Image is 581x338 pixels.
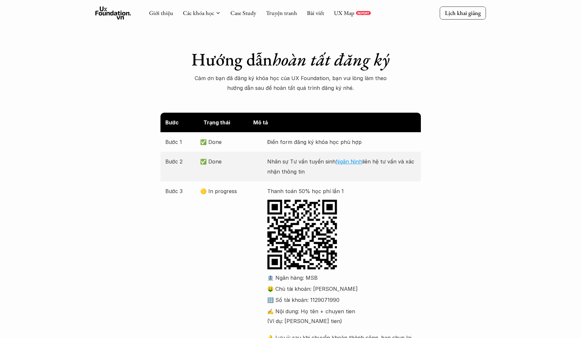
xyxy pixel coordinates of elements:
p: Bước 1 [165,137,197,147]
p: Nhân sự Tư vấn tuyển sinh liên hệ tư vấn và xác nhận thông tin [267,157,416,176]
a: Giới thiệu [149,9,173,17]
p: Bước 3 [165,186,197,196]
em: hoàn tất đăng ký [272,48,390,71]
p: 🏦 Ngân hàng: MSB [267,273,416,283]
a: Bài viết [307,9,324,17]
a: Các khóa học [183,9,214,17]
strong: Mô tả [253,119,268,126]
h1: Hướng dẫn [191,49,390,70]
strong: Bước [165,119,179,126]
a: Lịch khai giảng [440,7,486,19]
a: UX Map [334,9,354,17]
strong: Trạng thái [203,119,230,126]
p: 🤑 Chủ tài khoản: [PERSON_NAME] [267,284,416,294]
p: REPORT [357,11,369,15]
a: Ngân Ninh [336,158,362,165]
p: 🟡 In progress [200,186,264,196]
a: Case Study [230,9,256,17]
p: Cảm ơn bạn đã đăng ký khóa học của UX Foundation, bạn vui lòng làm theo hướng dẫn sau để hoàn tất... [193,73,388,93]
p: Điền form đăng ký khóa học phù hợp [267,137,416,147]
p: ✍️ Nội dung: Họ tên + chuyen tien (Ví dụ: [PERSON_NAME] tien) [267,306,416,326]
p: 🔢 Số tài khoản: 1129071990 [267,295,416,305]
p: Bước 2 [165,157,197,166]
p: Thanh toán 50% học phí lần 1 [267,186,416,196]
p: ✅ Done [200,137,264,147]
p: Lịch khai giảng [445,9,481,17]
a: Truyện tranh [266,9,297,17]
p: ✅ Done [200,157,264,166]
